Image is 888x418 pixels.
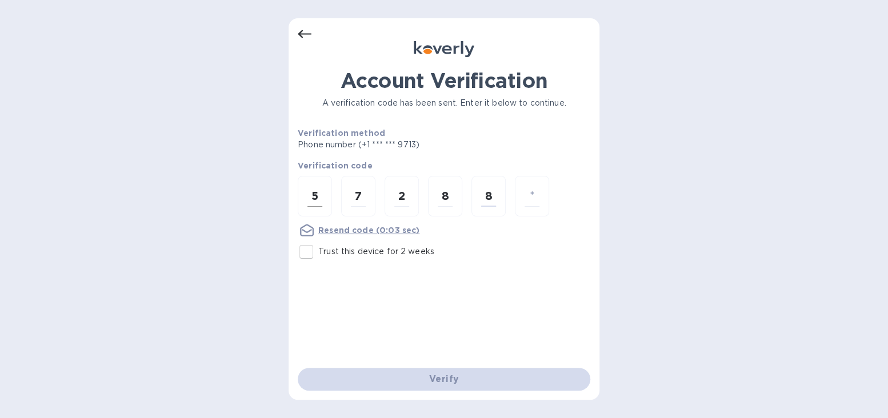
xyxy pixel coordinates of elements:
[318,246,434,258] p: Trust this device for 2 weeks
[318,226,419,235] u: Resend code (0:03 sec)
[298,97,590,109] p: A verification code has been sent. Enter it below to continue.
[298,139,507,151] p: Phone number (+1 *** *** 9713)
[298,160,590,171] p: Verification code
[298,128,385,138] b: Verification method
[298,69,590,93] h1: Account Verification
